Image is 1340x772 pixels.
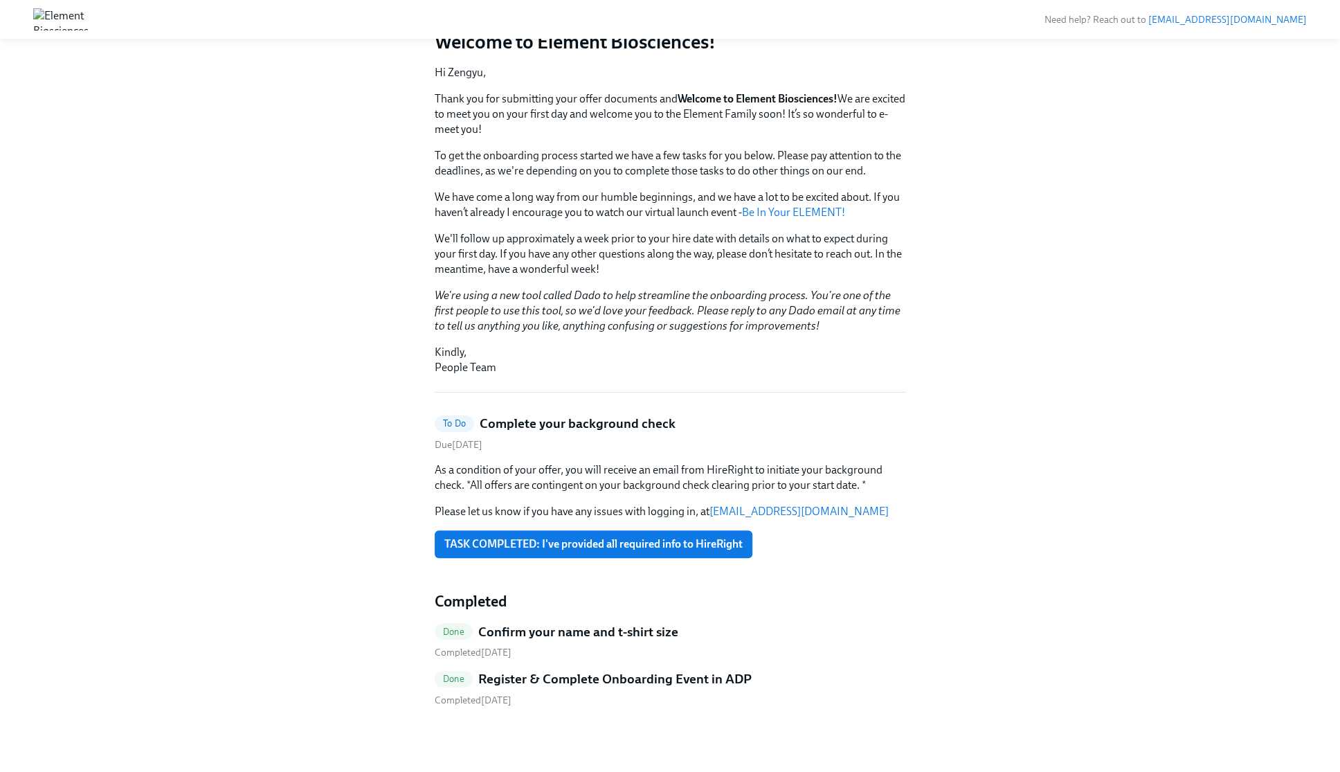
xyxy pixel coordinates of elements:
[478,670,752,688] h5: Register & Complete Onboarding Event in ADP
[480,415,676,433] h5: Complete your background check
[435,623,905,660] a: DoneConfirm your name and t-shirt size Completed[DATE]
[478,623,678,641] h5: Confirm your name and t-shirt size
[435,504,905,519] p: Please let us know if you have any issues with logging in, at
[435,415,905,451] a: To DoComplete your background checkDue[DATE]
[435,530,752,558] button: TASK COMPLETED: I've provided all required info to HireRight
[435,231,905,277] p: We'll follow up approximately a week prior to your hire date with details on what to expect durin...
[435,694,511,706] span: Tuesday, September 2nd 2025, 12:03 pm
[742,206,845,219] a: Be In Your ELEMENT!
[435,418,474,429] span: To Do
[435,65,905,80] p: Hi Zengyu,
[435,670,905,707] a: DoneRegister & Complete Onboarding Event in ADP Completed[DATE]
[33,8,89,30] img: Element Biosciences
[1044,14,1307,26] span: Need help? Reach out to
[435,345,905,375] p: Kindly, People Team
[435,674,473,684] span: Done
[444,537,743,551] span: TASK COMPLETED: I've provided all required info to HireRight
[678,92,837,105] strong: Welcome to Element Biosciences!
[435,463,905,493] p: As a condition of your offer, you will receive an email from HireRight to initiate your backgroun...
[709,505,889,518] a: [EMAIL_ADDRESS][DOMAIN_NAME]
[435,591,905,612] h4: Completed
[435,627,473,637] span: Done
[1148,14,1307,26] a: [EMAIL_ADDRESS][DOMAIN_NAME]
[435,647,511,658] span: Tuesday, September 2nd 2025, 11:33 am
[435,148,905,179] p: To get the onboarding process started we have a few tasks for you below. Please pay attention to ...
[435,190,905,220] p: We have come a long way from our humble beginnings, and we have a lot to be excited about. If you...
[435,91,905,137] p: Thank you for submitting your offer documents and We are excited to meet you on your first day an...
[435,439,482,451] span: Wednesday, September 3rd 2025, 9:00 am
[435,289,900,332] em: We're using a new tool called Dado to help streamline the onboarding process. You're one of the f...
[435,29,905,54] h3: Welcome to Element Biosciences!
